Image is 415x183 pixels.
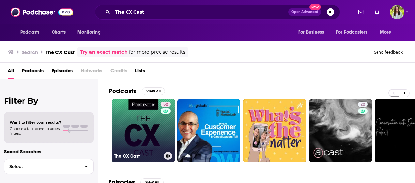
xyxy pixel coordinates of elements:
[372,49,405,55] button: Send feedback
[77,28,100,37] span: Monitoring
[10,120,61,125] span: Want to filter your results?
[114,153,161,159] h3: The CX Cast
[81,65,102,79] span: Networks
[4,96,94,106] h2: Filter By
[309,4,321,10] span: New
[20,28,39,37] span: Podcasts
[161,102,171,107] a: 52
[129,48,185,56] span: for more precise results
[95,5,340,20] div: Search podcasts, credits, & more...
[8,65,14,79] a: All
[47,26,69,39] a: Charts
[376,26,399,39] button: open menu
[294,26,332,39] button: open menu
[390,5,404,19] span: Logged in as meaghanyoungblood
[46,49,75,55] h3: The CX Cast
[142,87,165,95] button: View All
[10,126,61,136] span: Choose a tab above to access filters.
[390,5,404,19] button: Show profile menu
[332,26,377,39] button: open menu
[22,65,44,79] a: Podcasts
[380,28,391,37] span: More
[108,87,136,95] h2: Podcasts
[372,7,382,18] a: Show notifications dropdown
[135,65,145,79] a: Lists
[4,159,94,174] button: Select
[288,8,321,16] button: Open AdvancedNew
[108,87,165,95] a: PodcastsView All
[291,10,318,14] span: Open Advanced
[113,7,288,17] input: Search podcasts, credits, & more...
[309,99,372,162] a: 22
[11,6,73,18] img: Podchaser - Follow, Share and Rate Podcasts
[336,28,367,37] span: For Podcasters
[110,65,127,79] span: Credits
[52,28,66,37] span: Charts
[390,5,404,19] img: User Profile
[80,48,128,56] a: Try an exact match
[298,28,324,37] span: For Business
[16,26,48,39] button: open menu
[73,26,109,39] button: open menu
[4,164,80,169] span: Select
[163,101,168,108] span: 52
[4,148,94,155] p: Saved Searches
[22,49,38,55] h3: Search
[356,7,367,18] a: Show notifications dropdown
[358,102,368,107] a: 22
[112,99,175,162] a: 52The CX Cast
[361,101,365,108] span: 22
[52,65,73,79] a: Episodes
